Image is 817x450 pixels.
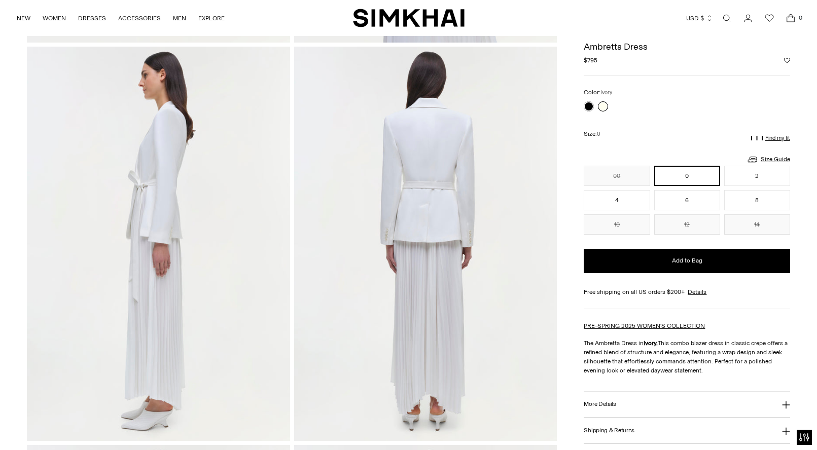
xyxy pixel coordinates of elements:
button: 12 [654,214,720,235]
h3: More Details [584,401,616,407]
label: Size: [584,129,600,139]
img: Ambretta Dress [294,47,557,441]
a: Open cart modal [780,8,801,28]
span: 0 [796,13,805,22]
a: MEN [173,7,186,29]
a: Open search modal [717,8,737,28]
a: Details [688,287,706,296]
button: More Details [584,392,790,418]
button: 10 [584,214,650,235]
button: USD $ [686,7,713,29]
button: 14 [724,214,790,235]
label: Color: [584,88,612,97]
button: 8 [724,190,790,210]
button: Add to Wishlist [784,57,790,63]
p: The Ambretta Dress in This combo blazer dress in classic crepe offers a refined blend of structur... [584,339,790,375]
img: Ambretta Dress [27,47,290,441]
div: Free shipping on all US orders $200+ [584,287,790,296]
strong: Ivory. [644,340,658,347]
a: DRESSES [78,7,106,29]
a: SIMKHAI [353,8,465,28]
a: Go to the account page [738,8,758,28]
button: 0 [654,166,720,186]
button: Shipping & Returns [584,418,790,443]
span: $795 [584,56,597,65]
button: Add to Bag [584,249,790,273]
span: 0 [597,131,600,137]
button: 2 [724,166,790,186]
h3: Shipping & Returns [584,427,634,434]
span: Add to Bag [672,256,702,265]
button: 00 [584,166,650,186]
button: 4 [584,190,650,210]
a: Wishlist [759,8,779,28]
button: 6 [654,190,720,210]
a: WOMEN [43,7,66,29]
span: Ivory [600,89,612,96]
a: EXPLORE [198,7,225,29]
a: ACCESSORIES [118,7,161,29]
a: NEW [17,7,30,29]
a: Size Guide [747,153,790,166]
iframe: Sign Up via Text for Offers [8,411,102,442]
h1: Ambretta Dress [584,42,790,51]
a: PRE-SPRING 2025 WOMEN'S COLLECTION [584,322,705,329]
